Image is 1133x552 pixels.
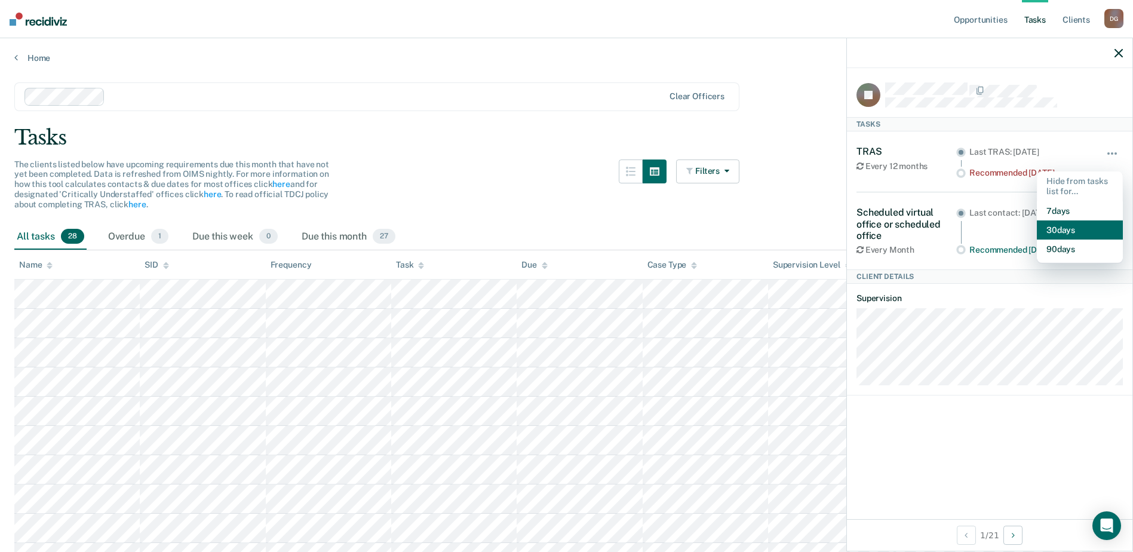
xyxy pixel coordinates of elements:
[676,160,739,183] button: Filters
[847,269,1132,284] div: Client Details
[373,229,395,244] span: 27
[856,161,956,171] div: Every 12 months
[856,207,956,241] div: Scheduled virtual office or scheduled office
[1037,220,1123,240] button: 30 days
[14,125,1119,150] div: Tasks
[1037,171,1123,201] div: Hide from tasks list for...
[14,224,87,250] div: All tasks
[847,519,1132,551] div: 1 / 21
[847,117,1132,131] div: Tasks
[10,13,67,26] img: Recidiviz
[106,224,171,250] div: Overdue
[204,189,221,199] a: here
[128,200,146,209] a: here
[969,168,1089,178] div: Recommended [DATE]
[1037,240,1123,259] button: 90 days
[299,224,398,250] div: Due this month
[1037,201,1123,220] button: 7 days
[1003,526,1023,545] button: Next Client
[272,179,290,189] a: here
[969,147,1089,157] div: Last TRAS: [DATE]
[969,245,1089,255] div: Recommended [DATE]
[145,260,169,270] div: SID
[1104,9,1123,28] div: D G
[647,260,698,270] div: Case Type
[151,229,168,244] span: 1
[61,229,84,244] span: 28
[856,245,956,255] div: Every Month
[773,260,851,270] div: Supervision Level
[521,260,548,270] div: Due
[957,526,976,545] button: Previous Client
[1092,511,1121,540] div: Open Intercom Messenger
[14,53,1119,63] a: Home
[259,229,278,244] span: 0
[670,91,724,102] div: Clear officers
[856,146,956,157] div: TRAS
[856,293,1123,303] dt: Supervision
[14,160,329,209] span: The clients listed below have upcoming requirements due this month that have not yet been complet...
[271,260,312,270] div: Frequency
[969,208,1089,218] div: Last contact: [DATE]
[190,224,280,250] div: Due this week
[19,260,53,270] div: Name
[396,260,424,270] div: Task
